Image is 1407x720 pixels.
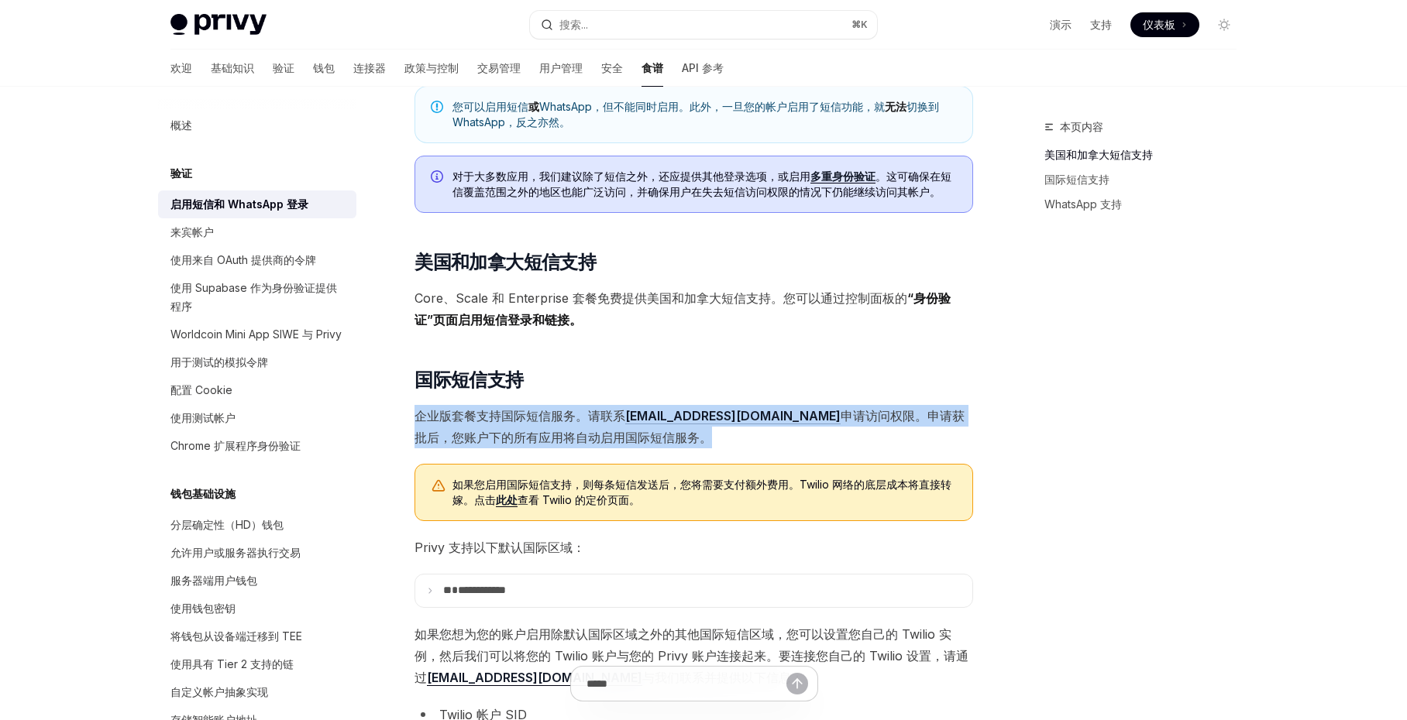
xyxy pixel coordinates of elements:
[170,657,294,670] font: 使用具有 Tier 2 支持的链
[170,281,337,313] font: 使用 Supabase 作为身份验证提供程序
[851,19,861,30] font: ⌘
[1143,18,1175,31] font: 仪表板
[158,218,356,246] a: 来宾帐户
[1044,148,1153,161] font: 美国和加拿大短信支持
[170,574,257,587] font: 服务器端用户钱包
[415,251,596,273] font: 美国和加拿大短信支持
[170,50,192,87] a: 欢迎
[158,404,356,432] a: 使用测试帐户
[170,411,236,424] font: 使用测试帐户
[431,170,446,186] svg: 信息
[810,170,876,183] font: 多重身份验证
[496,493,518,507] a: 此处
[170,439,301,452] font: Chrome 扩展程序身份验证
[786,673,808,694] button: 发送消息
[1050,18,1072,31] font: 演示
[170,327,342,341] font: Worldcoin Mini App SIWE 与 Privy
[170,518,284,531] font: 分层确定性（HD）钱包
[170,14,267,36] img: 灯光标志
[158,246,356,274] a: 使用来自 OAuth 提供商的令牌
[885,100,906,113] font: 无法
[539,50,583,87] a: 用户管理
[845,290,907,306] font: 控制面板的
[810,170,876,183] a: 多重身份验证
[273,50,294,87] a: 验证
[158,111,356,139] a: 概述
[158,511,356,539] a: 分层确定性（HD）钱包
[353,61,386,74] font: 连接器
[158,432,356,460] a: Chrome 扩展程序身份验证
[158,348,356,376] a: 用于测试的模拟令牌
[415,408,625,423] font: 企业版套餐支持国际短信服务。请联系
[313,50,335,87] a: 钱包
[170,383,232,396] font: 配置 Cookie
[170,197,308,211] font: 启用短信和 WhatsApp 登录
[431,101,443,113] svg: 笔记
[211,50,254,87] a: 基础知识
[601,50,623,87] a: 安全
[170,355,268,369] font: 用于测试的模拟令牌
[1090,17,1112,33] a: 支持
[170,253,316,266] font: 使用来自 OAuth 提供商的令牌
[1212,12,1237,37] button: 切换暗模式
[1044,197,1122,211] font: WhatsApp 支持
[625,408,841,424] a: [EMAIL_ADDRESS][DOMAIN_NAME]
[158,650,356,678] a: 使用具有 Tier 2 支持的链
[518,493,640,506] font: 查看 Twilio 的定价页面。
[682,61,724,74] font: API 参考
[642,61,663,74] font: 食谱
[404,50,459,87] a: 政策与控制
[158,321,356,348] a: Worldcoin Mini App SIWE 与 Privy
[452,100,528,113] font: 您可以启用短信
[170,602,236,615] font: 使用钱包密钥
[587,667,786,701] input: 提问...
[415,369,523,391] font: 国际短信支持
[1130,12,1199,37] a: 仪表板
[682,50,724,87] a: API 参考
[528,100,539,113] font: 或
[1044,167,1249,192] a: 国际短信支持
[158,595,356,622] a: 使用钱包密钥
[158,622,356,650] a: 将钱包从设备端迁移到 TEE
[170,118,192,132] font: 概述
[170,629,302,643] font: 将钱包从设备端迁移到 TEE
[452,170,810,183] font: 对于大多数应用，我们建议除了短信之外，还应提供其他登录选项，或启用
[601,61,623,74] font: 安全
[477,61,521,74] font: 交易管理
[353,50,386,87] a: 连接器
[559,18,588,31] font: 搜索...
[170,61,192,74] font: 欢迎
[539,100,885,113] font: WhatsApp，但不能同时启用。此外，一旦您的帐户启用了短信功能，就
[158,678,356,706] a: 自定义帐户抽象实现
[431,478,446,494] svg: 警告
[158,274,356,321] a: 使用 Supabase 作为身份验证提供程序
[415,290,845,306] font: Core、Scale 和 Enterprise 套餐免费提供美国和加拿大短信支持。您可以通过
[477,50,521,87] a: 交易管理
[415,540,585,555] font: Privy 支持以下默认国际区域：
[415,626,968,685] font: 如果您想为您的账户启用除默认国际区域之外的其他国际短信区域，您可以设置您自己的 Twilio 实例，然后我们可以将您的 Twilio 账户与您的 Privy 账户连接起来。要连接您自己的 Twi...
[170,166,192,180] font: 验证
[1044,173,1109,186] font: 国际短信支持
[530,11,877,39] button: 搜索...⌘K
[158,539,356,567] a: 允许用户或服务器执行交易
[170,225,214,238] font: 来宾帐户
[539,61,583,74] font: 用户管理
[158,567,356,595] a: 服务器端用户钱包
[158,376,356,404] a: 配置 Cookie
[1060,120,1103,133] font: 本页内容
[452,478,951,506] font: 如果您启用国际短信支持，则每条短信发送后，您将需要支付额外费用。Twilio 网络的底层成本将直接转嫁。点击
[1044,142,1249,167] a: 美国和加拿大短信支持
[1090,18,1112,31] font: 支持
[1044,192,1249,217] a: WhatsApp 支持
[211,61,254,74] font: 基础知识
[273,61,294,74] font: 验证
[1050,17,1072,33] a: 演示
[170,487,236,500] font: 钱包基础设施
[170,546,301,559] font: 允许用户或服务器执行交易
[861,19,868,30] font: K
[158,190,356,218] a: 启用短信和 WhatsApp 登录
[404,61,459,74] font: 政策与控制
[642,50,663,87] a: 食谱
